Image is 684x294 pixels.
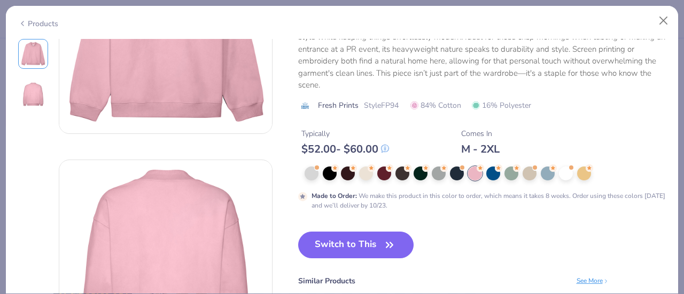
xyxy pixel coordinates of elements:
[654,11,674,31] button: Close
[318,100,359,111] span: Fresh Prints
[577,276,609,285] div: See More
[18,18,58,29] div: Products
[20,41,46,67] img: Front
[461,142,500,156] div: M - 2XL
[364,100,399,111] span: Style FP94
[312,191,666,210] div: We make this product in this color to order, which means it takes 8 weeks. Order using these colo...
[472,100,531,111] span: 16% Polyester
[298,232,414,258] button: Switch to This
[298,275,355,287] div: Similar Products
[20,82,46,107] img: Back
[301,128,389,139] div: Typically
[410,100,461,111] span: 84% Cotton
[298,101,313,110] img: brand logo
[301,142,389,156] div: $ 52.00 - $ 60.00
[461,128,500,139] div: Comes In
[312,192,357,200] strong: Made to Order :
